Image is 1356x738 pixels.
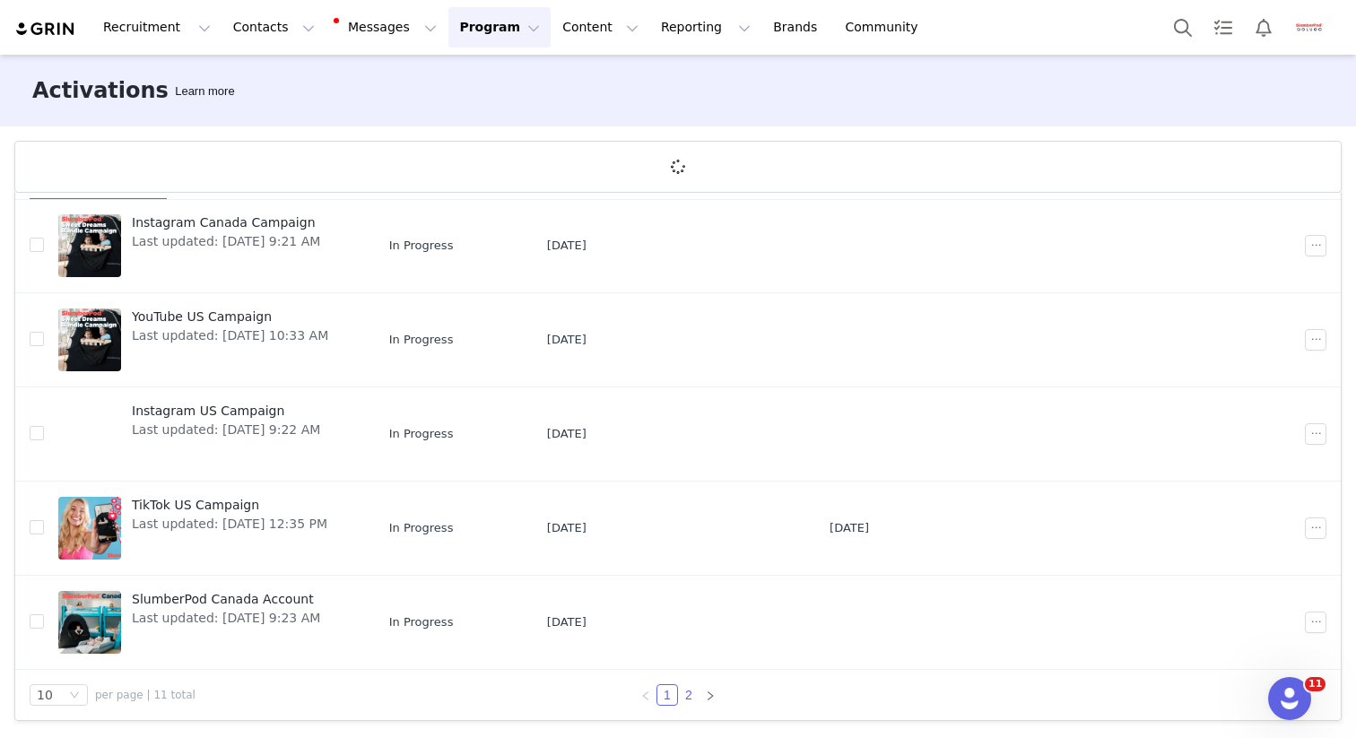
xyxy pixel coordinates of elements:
[1163,7,1203,48] button: Search
[58,586,361,658] a: SlumberPod Canada AccountLast updated: [DATE] 9:23 AM
[657,685,677,705] a: 1
[95,687,196,703] span: per page | 11 total
[58,210,361,282] a: Instagram Canada CampaignLast updated: [DATE] 9:21 AM
[132,402,320,421] span: Instagram US Campaign
[58,304,361,376] a: YouTube US CampaignLast updated: [DATE] 10:33 AM
[132,308,328,326] span: YouTube US Campaign
[92,7,222,48] button: Recruitment
[835,7,937,48] a: Community
[132,326,328,345] span: Last updated: [DATE] 10:33 AM
[448,7,551,48] button: Program
[132,232,320,251] span: Last updated: [DATE] 9:21 AM
[389,613,454,631] span: In Progress
[171,82,238,100] div: Tooltip anchor
[635,684,656,706] li: Previous Page
[1204,7,1243,48] a: Tasks
[1244,7,1283,48] button: Notifications
[650,7,761,48] button: Reporting
[547,425,587,443] span: [DATE]
[700,684,721,706] li: Next Page
[679,685,699,705] a: 2
[58,492,361,564] a: TikTok US CampaignLast updated: [DATE] 12:35 PM
[1284,13,1342,42] button: Profile
[326,7,448,48] button: Messages
[547,237,587,255] span: [DATE]
[132,213,320,232] span: Instagram Canada Campaign
[132,496,327,515] span: TikTok US Campaign
[547,331,587,349] span: [DATE]
[762,7,833,48] a: Brands
[389,237,454,255] span: In Progress
[222,7,326,48] button: Contacts
[389,331,454,349] span: In Progress
[678,684,700,706] li: 2
[32,74,169,107] h3: Activations
[14,21,77,38] img: grin logo
[37,685,53,705] div: 10
[69,690,80,702] i: icon: down
[830,519,869,537] span: [DATE]
[132,515,327,534] span: Last updated: [DATE] 12:35 PM
[547,613,587,631] span: [DATE]
[552,7,649,48] button: Content
[1268,677,1311,720] iframe: Intercom live chat
[547,519,587,537] span: [DATE]
[656,684,678,706] li: 1
[389,519,454,537] span: In Progress
[132,421,320,439] span: Last updated: [DATE] 9:22 AM
[132,590,320,609] span: SlumberPod Canada Account
[58,398,361,470] a: Instagram US CampaignLast updated: [DATE] 9:22 AM
[132,609,320,628] span: Last updated: [DATE] 9:23 AM
[389,425,454,443] span: In Progress
[640,690,651,701] i: icon: left
[705,690,716,701] i: icon: right
[1295,13,1324,42] img: f89dd38d-1544-4353-a5c7-2da941963a41.png
[1305,677,1326,691] span: 11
